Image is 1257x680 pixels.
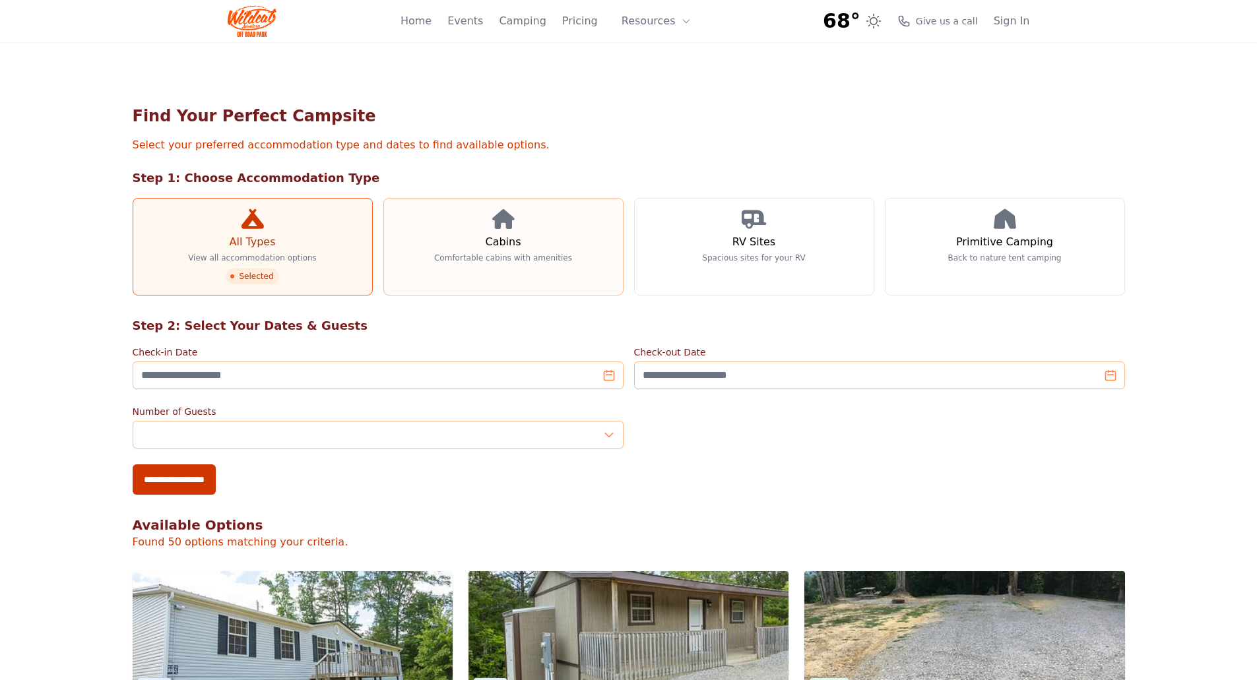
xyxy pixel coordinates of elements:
a: All Types View all accommodation options Selected [133,198,373,295]
span: Selected [226,268,278,284]
span: Give us a call [916,15,978,28]
p: View all accommodation options [188,253,317,263]
h3: Primitive Camping [956,234,1053,250]
a: Pricing [562,13,598,29]
a: Home [401,13,432,29]
label: Check-in Date [133,346,624,359]
h3: All Types [229,234,275,250]
a: Sign In [994,13,1030,29]
h2: Step 1: Choose Accommodation Type [133,169,1125,187]
span: 68° [823,9,860,33]
a: Events [447,13,483,29]
h3: RV Sites [732,234,775,250]
a: Camping [499,13,546,29]
label: Number of Guests [133,405,624,418]
label: Check-out Date [634,346,1125,359]
p: Comfortable cabins with amenities [434,253,572,263]
img: Wildcat Logo [228,5,277,37]
a: RV Sites Spacious sites for your RV [634,198,874,295]
p: Back to nature tent camping [948,253,1062,263]
h2: Available Options [133,516,1125,534]
p: Spacious sites for your RV [702,253,805,263]
a: Cabins Comfortable cabins with amenities [383,198,624,295]
p: Found 50 options matching your criteria. [133,534,1125,550]
h2: Step 2: Select Your Dates & Guests [133,317,1125,335]
h1: Find Your Perfect Campsite [133,106,1125,127]
a: Give us a call [897,15,978,28]
a: Primitive Camping Back to nature tent camping [885,198,1125,295]
p: Select your preferred accommodation type and dates to find available options. [133,137,1125,153]
h3: Cabins [485,234,521,250]
button: Resources [614,8,699,34]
